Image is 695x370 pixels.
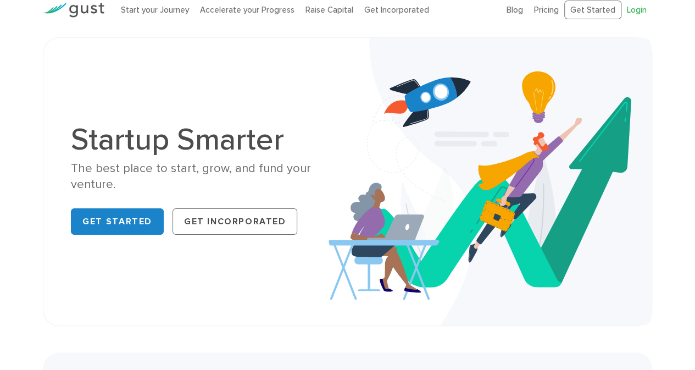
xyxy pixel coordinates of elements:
[71,161,339,193] div: The best place to start, grow, and fund your venture.
[627,5,647,15] a: Login
[173,208,298,235] a: Get Incorporated
[121,5,189,15] a: Start your Journey
[507,5,523,15] a: Blog
[534,5,559,15] a: Pricing
[305,5,353,15] a: Raise Capital
[71,208,164,235] a: Get Started
[329,38,652,325] img: Startup Smarter Hero
[200,5,294,15] a: Accelerate your Progress
[43,3,104,18] img: Gust Logo
[71,124,339,155] h1: Startup Smarter
[564,1,621,20] a: Get Started
[364,5,429,15] a: Get Incorporated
